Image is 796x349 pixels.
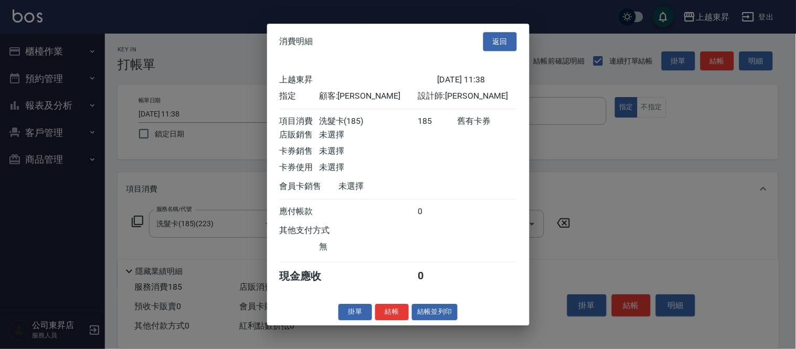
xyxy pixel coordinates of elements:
[418,206,457,217] div: 0
[438,75,517,86] div: [DATE] 11:38
[319,116,418,127] div: 洗髮卡(185)
[483,32,517,51] button: 返回
[280,146,319,157] div: 卡券銷售
[280,36,313,47] span: 消費明細
[375,304,409,320] button: 結帳
[319,130,418,141] div: 未選擇
[280,130,319,141] div: 店販銷售
[280,225,359,236] div: 其他支付方式
[280,91,319,102] div: 指定
[280,162,319,173] div: 卡券使用
[418,91,516,102] div: 設計師: [PERSON_NAME]
[338,304,372,320] button: 掛單
[412,304,458,320] button: 結帳並列印
[319,146,418,157] div: 未選擇
[339,181,438,192] div: 未選擇
[280,181,339,192] div: 會員卡銷售
[418,269,457,283] div: 0
[280,269,339,283] div: 現金應收
[319,91,418,102] div: 顧客: [PERSON_NAME]
[280,206,319,217] div: 應付帳款
[418,116,457,127] div: 185
[280,75,438,86] div: 上越東昇
[280,116,319,127] div: 項目消費
[457,116,516,127] div: 舊有卡券
[319,241,418,252] div: 無
[319,162,418,173] div: 未選擇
